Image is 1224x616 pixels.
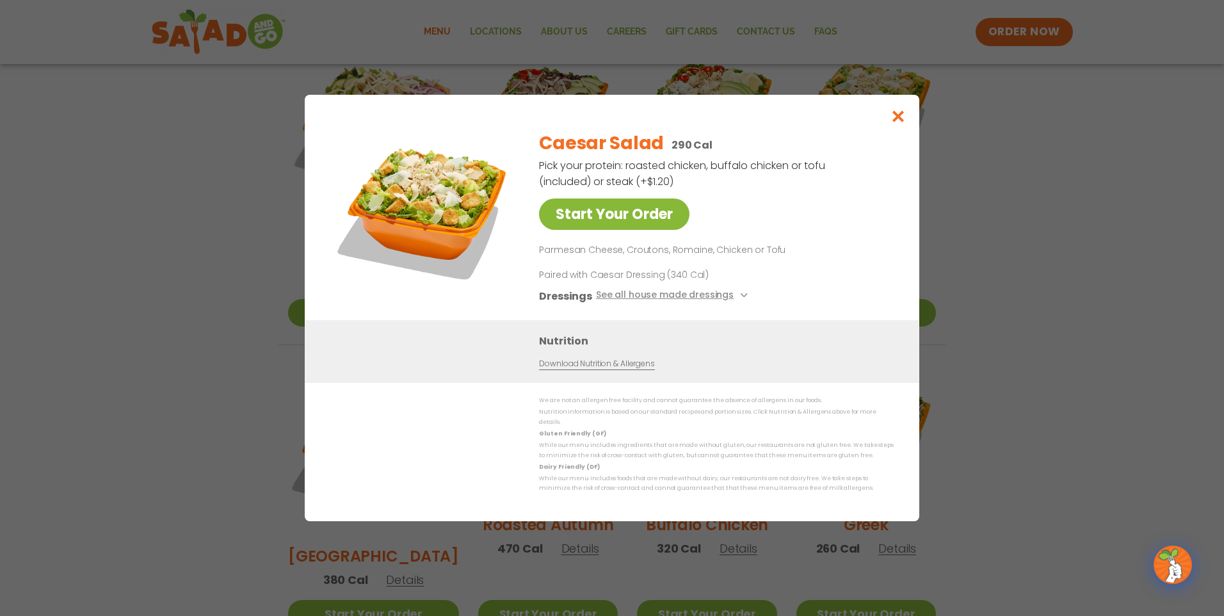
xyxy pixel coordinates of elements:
[539,407,894,427] p: Nutrition information is based on our standard recipes and portion sizes. Click Nutrition & Aller...
[539,463,599,471] strong: Dairy Friendly (DF)
[539,430,606,437] strong: Gluten Friendly (GF)
[539,199,689,230] a: Start Your Order
[596,288,752,304] button: See all house made dressings
[539,243,889,258] p: Parmesan Cheese, Croutons, Romaine, Chicken or Tofu
[672,137,713,153] p: 290 Cal
[539,130,664,157] h2: Caesar Salad
[539,474,894,494] p: While our menu includes foods that are made without dairy, our restaurants are not dairy free. We...
[539,333,900,349] h3: Nutrition
[539,268,776,282] p: Paired with Caesar Dressing (340 Cal)
[1155,547,1191,583] img: wpChatIcon
[539,288,592,304] h3: Dressings
[539,158,827,190] p: Pick your protein: roasted chicken, buffalo chicken or tofu (included) or steak (+$1.20)
[878,95,919,138] button: Close modal
[539,396,894,405] p: We are not an allergen free facility and cannot guarantee the absence of allergens in our foods.
[539,358,654,370] a: Download Nutrition & Allergens
[539,441,894,460] p: While our menu includes ingredients that are made without gluten, our restaurants are not gluten ...
[334,120,513,300] img: Featured product photo for Caesar Salad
